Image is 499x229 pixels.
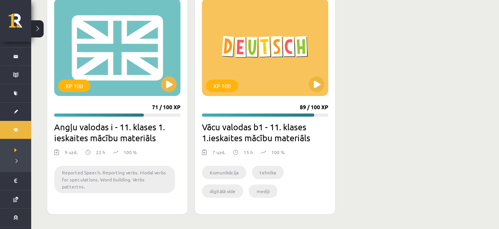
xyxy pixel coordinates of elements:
li: tehnika [252,166,284,179]
li: mediji [249,185,278,198]
li: digitālā vide [202,185,243,198]
h2: Angļu valodas i - 11. klases 1. ieskaites mācību materiāls [54,121,180,143]
p: 100 % [124,149,137,156]
h2: Vācu valodas b1 - 11. klases 1.ieskaites mācību materiāls [202,121,328,143]
li: Reported Speech. Reporting verbs. Modal verbs for speculations. Word building. Verbs pattertns. [54,166,175,193]
p: 15 h [244,149,253,156]
div: XP 100 [58,80,90,92]
div: 7 uzd. [212,149,225,160]
div: 9 uzd. [65,149,78,160]
div: XP 100 [206,80,238,92]
p: 100 % [271,149,285,156]
li: Komunikācija [202,166,246,179]
a: Rīgas 1. Tālmācības vidusskola [9,14,31,33]
p: 22 h [96,149,105,156]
